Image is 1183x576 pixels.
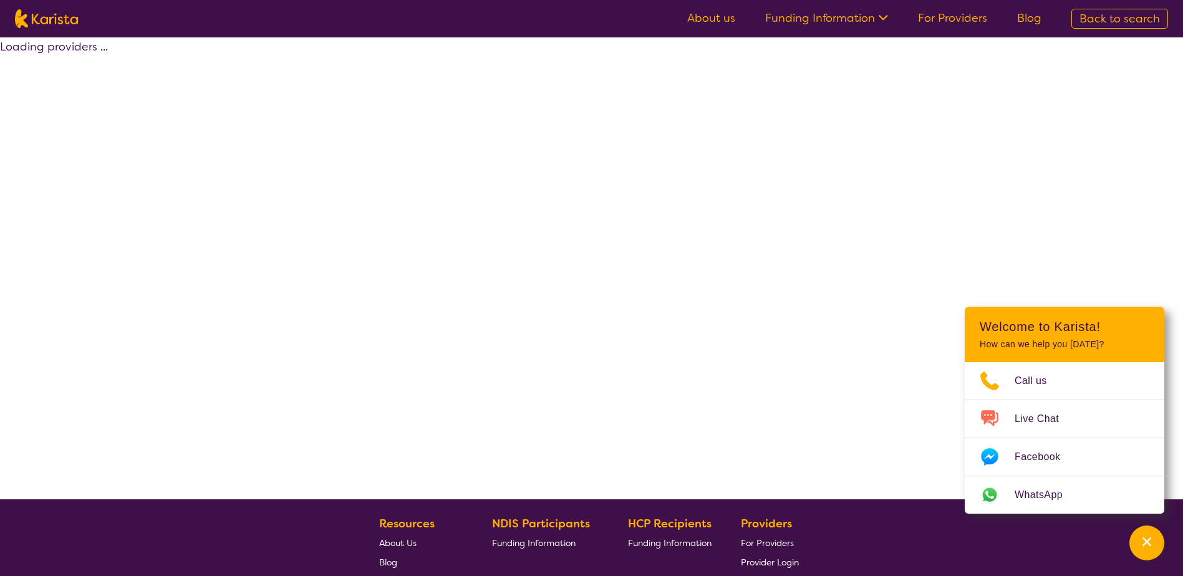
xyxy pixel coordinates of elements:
span: Funding Information [492,537,576,549]
p: How can we help you [DATE]? [980,339,1149,350]
a: For Providers [741,533,799,552]
span: Back to search [1079,11,1160,26]
a: About Us [379,533,463,552]
b: Providers [741,516,792,531]
a: Blog [1017,11,1041,26]
b: Resources [379,516,435,531]
a: About us [687,11,735,26]
span: WhatsApp [1015,486,1078,504]
a: Provider Login [741,552,799,572]
b: HCP Recipients [628,516,712,531]
span: Funding Information [628,537,712,549]
img: Karista logo [15,9,78,28]
h2: Welcome to Karista! [980,319,1149,334]
a: For Providers [918,11,987,26]
a: Funding Information [628,533,712,552]
span: Provider Login [741,557,799,568]
span: Call us [1015,372,1062,390]
a: Web link opens in a new tab. [965,476,1164,514]
a: Funding Information [492,533,599,552]
a: Back to search [1071,9,1168,29]
span: Live Chat [1015,410,1074,428]
button: Channel Menu [1129,526,1164,560]
div: Channel Menu [965,307,1164,514]
span: About Us [379,537,417,549]
b: NDIS Participants [492,516,590,531]
span: Blog [379,557,397,568]
a: Blog [379,552,463,572]
ul: Choose channel [965,362,1164,514]
span: For Providers [741,537,794,549]
span: Facebook [1015,448,1075,466]
a: Funding Information [765,11,888,26]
